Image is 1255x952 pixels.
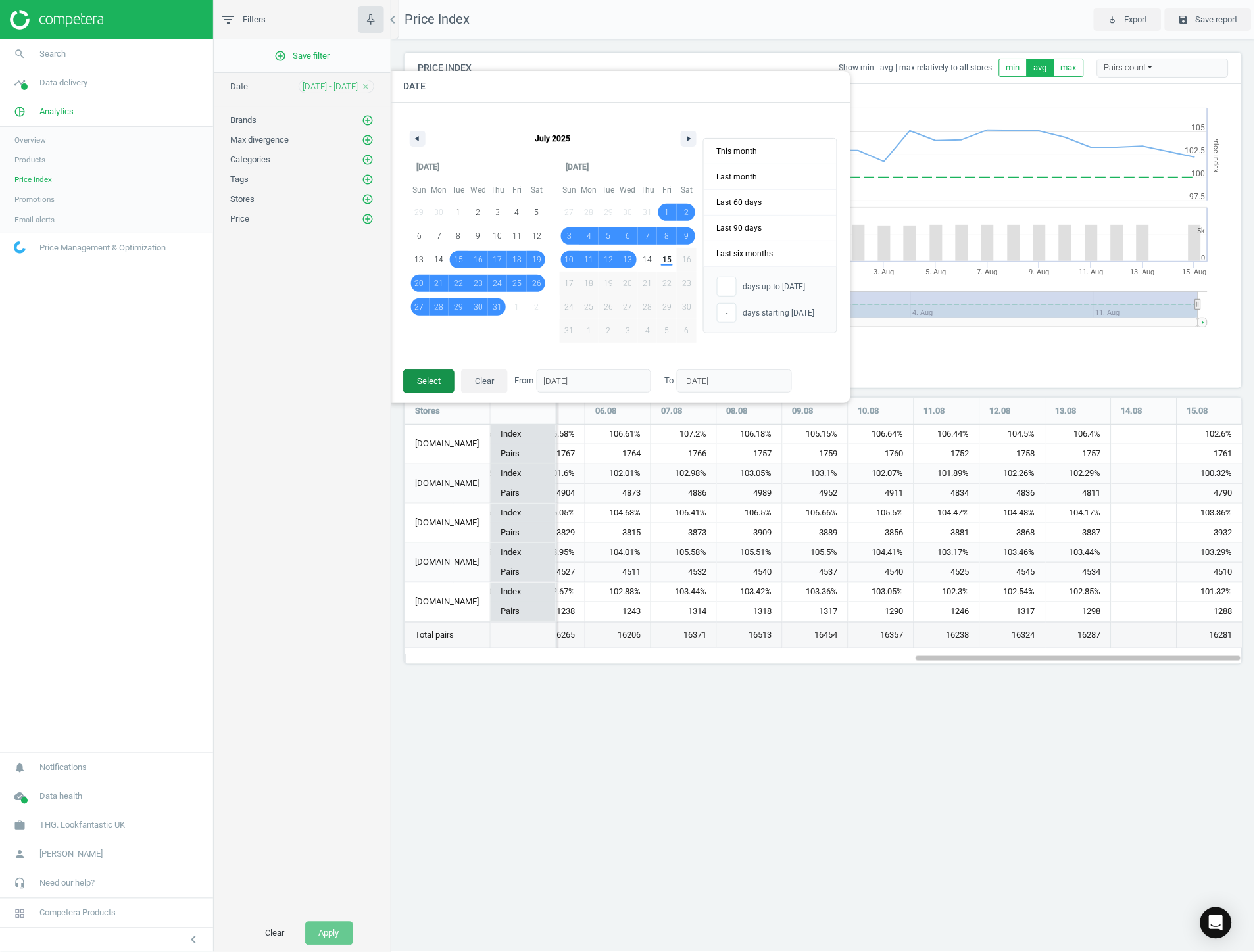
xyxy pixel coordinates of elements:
span: Date [230,82,248,91]
button: add_circle_outline [361,114,374,127]
i: search [7,41,32,66]
i: chevron_left [385,12,401,28]
span: Analytics [39,106,74,118]
span: Need our help? [39,878,95,890]
span: [PERSON_NAME] [39,849,103,861]
span: Data health [39,791,82,803]
button: add_circle_outline [361,212,374,226]
i: timeline [7,70,32,95]
span: Stores [230,194,255,204]
button: chevron_left [177,932,210,949]
img: ajHJNr6hYgQAAAAASUVORK5CYII= [10,10,103,30]
span: Brands [230,115,257,125]
span: Max divergence [230,135,289,145]
i: add_circle_outline [362,193,374,205]
i: person [7,842,32,867]
i: add_circle_outline [362,114,374,126]
i: pie_chart_outlined [7,99,32,124]
span: Overview [14,135,46,145]
span: [DATE] - [DATE] [303,81,358,93]
span: Save filter [275,50,330,62]
button: Clear [252,922,299,945]
span: Competera Products [39,907,116,919]
span: Price Management & Optimization [39,242,166,254]
span: Promotions [14,194,55,204]
h4: Date [390,71,850,102]
span: Price [230,214,249,224]
span: Products [14,155,45,165]
span: Filters [243,14,266,26]
button: add_circle_outline [361,133,374,147]
button: add_circle_outlineSave filter [214,43,391,69]
i: cloud_done [7,784,32,809]
span: Notifications [39,762,87,774]
i: add_circle_outline [362,134,374,146]
button: add_circle_outline [361,153,374,166]
i: chevron_left [185,932,201,948]
span: Email alerts [14,214,55,225]
i: work [7,813,32,838]
i: add_circle_outline [362,174,374,185]
span: Tags [230,174,249,184]
img: wGWNvw8QSZomAAAAABJRU5ErkJggg== [14,241,26,254]
span: Data delivery [39,77,87,89]
span: Search [39,48,66,60]
i: add_circle_outline [275,50,287,62]
button: Apply [305,922,353,945]
span: Categories [230,155,270,164]
span: Price index [14,174,52,185]
i: filter_list [220,12,236,28]
span: THG. Lookfantastic UK [39,820,125,832]
i: headset_mic [7,871,32,896]
button: add_circle_outline [361,193,374,206]
i: close [361,82,370,91]
button: add_circle_outline [361,173,374,186]
i: notifications [7,755,32,780]
div: Open Intercom Messenger [1200,907,1232,939]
